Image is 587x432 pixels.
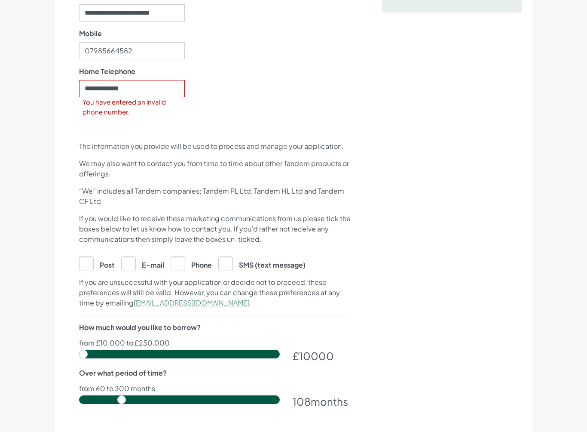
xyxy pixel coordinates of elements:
p: from 60 to 300 months [79,386,351,392]
p: If you are unsuccessful with your application or decide not to proceed, these preferences will st... [79,278,351,309]
p: If you would like to receive these marketing communications from us please tick the boxes below t... [79,214,351,245]
span: 10000 [299,350,334,363]
a: [EMAIL_ADDRESS][DOMAIN_NAME] [134,299,250,308]
p: “We” includes all Tandem companies; Tandem PL Ltd, Tandem HL Ltd and Tandem CF Ltd. [79,186,351,207]
label: How much would you like to borrow? [79,323,201,333]
div: £ [293,349,351,364]
div: months [293,394,351,410]
span: 108 [293,395,311,408]
label: SMS (text message) [218,257,306,271]
p: The information you provide will be used to process and manage your application. [79,142,351,152]
label: Over what period of time? [79,368,167,379]
label: E-mail [121,257,164,271]
label: Phone [171,257,212,271]
label: Post [79,257,115,271]
p: We may also want to contact you from time to time about other Tandem products or offerings. [79,159,351,179]
label: Home Telephone [79,67,135,77]
label: Mobile [79,29,102,39]
label: You have entered an invalid phone number. [83,98,185,117]
p: from £10,000 to £250,000 [79,340,351,347]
